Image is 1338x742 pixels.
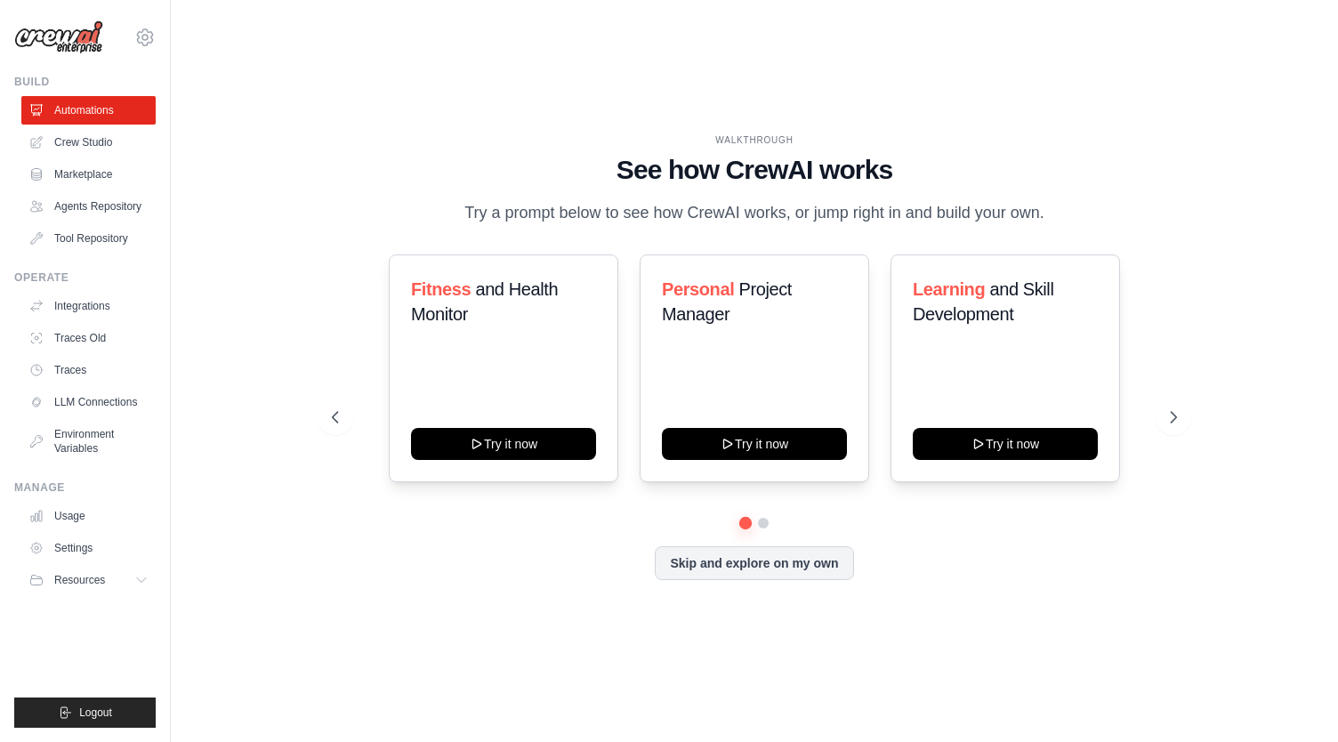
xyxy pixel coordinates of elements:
a: Usage [21,502,156,530]
a: Tool Repository [21,224,156,253]
a: Environment Variables [21,420,156,463]
span: Project Manager [662,279,792,324]
a: LLM Connections [21,388,156,416]
div: Manage [14,480,156,495]
a: Settings [21,534,156,562]
span: Logout [79,706,112,720]
p: Try a prompt below to see how CrewAI works, or jump right in and build your own. [455,200,1053,226]
img: Logo [14,20,103,54]
a: Traces [21,356,156,384]
button: Try it now [913,428,1098,460]
a: Traces Old [21,324,156,352]
div: Operate [14,270,156,285]
button: Try it now [662,428,847,460]
span: Learning [913,279,985,299]
a: Integrations [21,292,156,320]
button: Resources [21,566,156,594]
h1: See how CrewAI works [332,154,1177,186]
button: Try it now [411,428,596,460]
span: Resources [54,573,105,587]
a: Crew Studio [21,128,156,157]
a: Automations [21,96,156,125]
div: WALKTHROUGH [332,133,1177,147]
button: Skip and explore on my own [655,546,853,580]
button: Logout [14,698,156,728]
span: and Health Monitor [411,279,558,324]
span: Fitness [411,279,471,299]
a: Agents Repository [21,192,156,221]
div: Build [14,75,156,89]
span: Personal [662,279,734,299]
a: Marketplace [21,160,156,189]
